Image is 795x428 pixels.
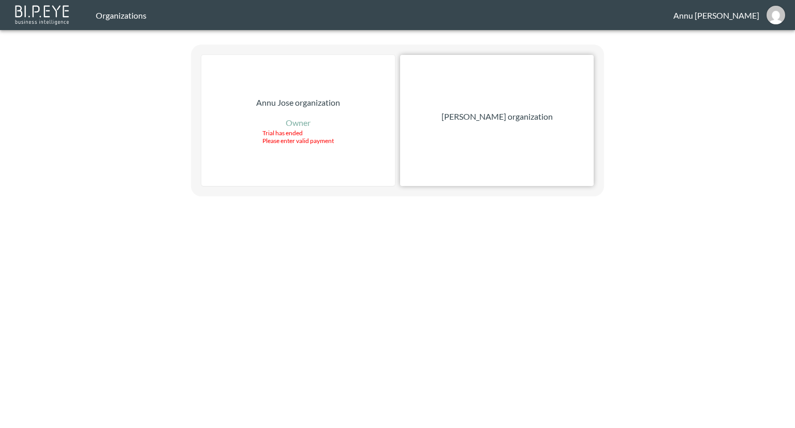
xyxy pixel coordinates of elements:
div: Trial has ended Please enter valid payment [262,129,334,145]
p: [PERSON_NAME] organization [441,110,553,123]
button: annu@mutualart.com [759,3,792,27]
div: Annu [PERSON_NAME] [673,10,759,20]
div: Organizations [96,10,673,20]
p: Owner [286,117,311,129]
p: Annu Jose organization [256,96,340,109]
img: 30a3054078d7a396129f301891e268cf [767,6,785,24]
img: bipeye-logo [13,3,72,26]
